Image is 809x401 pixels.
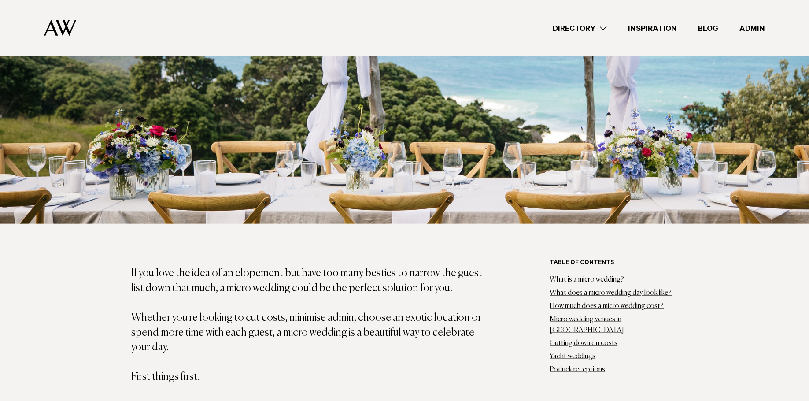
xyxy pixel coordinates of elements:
[542,22,617,34] a: Directory
[550,366,606,373] a: Potluck receptions
[132,266,493,385] p: If you love the idea of an elopement but have too many besties to narrow the guest list down that...
[550,353,596,360] a: Yacht weddings
[550,316,624,334] a: Micro wedding venues in [GEOGRAPHIC_DATA]
[550,259,678,267] h6: Table of contents
[729,22,776,34] a: Admin
[617,22,687,34] a: Inspiration
[44,20,76,36] img: Auckland Weddings Logo
[550,303,664,310] a: How much does a micro wedding cost?
[550,276,624,283] a: What is a micro wedding?
[550,340,618,347] a: Cutting down on costs
[687,22,729,34] a: Blog
[550,290,672,297] a: What does a micro wedding day look like?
